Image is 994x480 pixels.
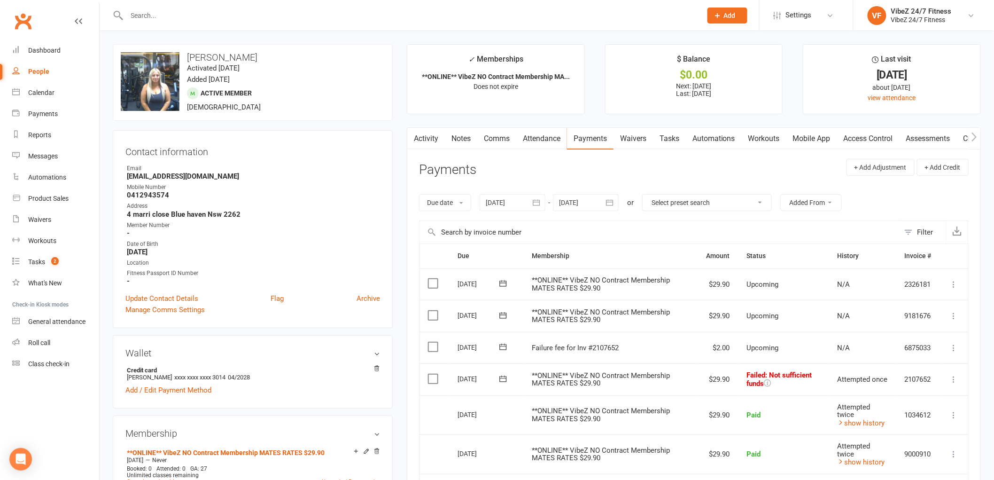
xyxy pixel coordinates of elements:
[868,94,916,102] a: view attendance
[896,395,940,435] td: 1034612
[614,82,774,97] p: Next: [DATE] Last: [DATE]
[127,191,380,199] strong: 0412943574
[127,240,380,249] div: Date of Birth
[28,195,69,202] div: Product Sales
[698,395,738,435] td: $29.90
[187,103,261,111] span: [DEMOGRAPHIC_DATA]
[838,344,850,352] span: N/A
[872,53,911,70] div: Last visit
[468,55,474,64] i: ✓
[11,9,35,33] a: Clubworx
[698,300,738,332] td: $29.90
[12,146,99,167] a: Messages
[419,194,471,211] button: Due date
[523,244,698,268] th: Membership
[532,407,670,423] span: **ONLINE** VibeZ NO Contract Membership MATES RATES $29.90
[187,75,230,84] time: Added [DATE]
[28,237,56,244] div: Workouts
[407,128,445,150] a: Activity
[9,448,32,471] div: Open Intercom Messenger
[896,363,940,395] td: 2107652
[896,244,940,268] th: Invoice #
[125,304,205,315] a: Manage Comms Settings
[28,131,51,139] div: Reports
[152,457,167,464] span: Never
[458,446,501,461] div: [DATE]
[532,276,670,292] span: **ONLINE** VibeZ NO Contract Membership MATES RATES $29.90
[121,52,179,111] img: image1740704539.png
[698,268,738,300] td: $29.90
[747,411,761,419] span: Paid
[532,344,619,352] span: Failure fee for Inv #2107652
[738,244,829,268] th: Status
[474,83,518,90] span: Does not expire
[532,446,670,463] span: **ONLINE** VibeZ NO Contract Membership MATES RATES $29.90
[12,354,99,375] a: Class kiosk mode
[896,300,940,332] td: 9181676
[747,312,779,320] span: Upcoming
[12,61,99,82] a: People
[747,450,761,458] span: Paid
[747,344,779,352] span: Upcoming
[127,472,199,479] span: Unlimited classes remaining
[124,456,380,464] div: —
[156,465,186,472] span: Attended: 0
[532,371,670,388] span: **ONLINE** VibeZ NO Contract Membership MATES RATES $29.90
[653,128,686,150] a: Tasks
[12,40,99,61] a: Dashboard
[896,268,940,300] td: 2326181
[812,82,972,93] div: about [DATE]
[698,244,738,268] th: Amount
[838,280,850,289] span: N/A
[468,53,523,71] div: Memberships
[12,273,99,294] a: What's New
[12,103,99,125] a: Payments
[891,16,952,24] div: VibeZ 24/7 Fitness
[747,371,812,388] span: Failed
[127,210,380,219] strong: 4 marri close Blue haven Nsw 2262
[838,375,888,384] span: Attempted once
[812,70,972,80] div: [DATE]
[419,221,900,244] input: Search by invoice number
[838,403,870,419] span: Attempted twice
[127,248,380,256] strong: [DATE]
[127,202,380,211] div: Address
[28,47,61,54] div: Dashboard
[917,227,933,238] div: Filter
[51,257,59,265] span: 2
[747,371,812,388] span: : Not sufficient funds
[458,371,501,386] div: [DATE]
[12,82,99,103] a: Calendar
[28,152,58,160] div: Messages
[201,89,252,97] span: Active member
[127,172,380,181] strong: [EMAIL_ADDRESS][DOMAIN_NAME]
[127,465,152,472] span: Booked: 0
[458,407,501,422] div: [DATE]
[12,252,99,273] a: Tasks 2
[896,434,940,474] td: 9000910
[896,332,940,364] td: 6875033
[12,167,99,188] a: Automations
[12,209,99,230] a: Waivers
[28,339,50,346] div: Roll call
[613,128,653,150] a: Waivers
[677,53,710,70] div: $ Balance
[125,385,211,396] a: Add / Edit Payment Method
[707,8,747,24] button: Add
[127,457,143,464] span: [DATE]
[28,318,85,325] div: General attendance
[125,348,380,358] h3: Wallet
[127,229,380,237] strong: -
[829,244,896,268] th: History
[127,277,380,285] strong: -
[698,332,738,364] td: $2.00
[187,64,240,72] time: Activated [DATE]
[12,230,99,252] a: Workouts
[28,110,58,118] div: Payments
[174,374,225,381] span: xxxx xxxx xxxx 3014
[12,332,99,354] a: Roll call
[838,419,885,427] a: show history
[422,73,570,80] strong: **ONLINE** VibeZ NO Contract Membership MA...
[357,293,380,304] a: Archive
[12,125,99,146] a: Reports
